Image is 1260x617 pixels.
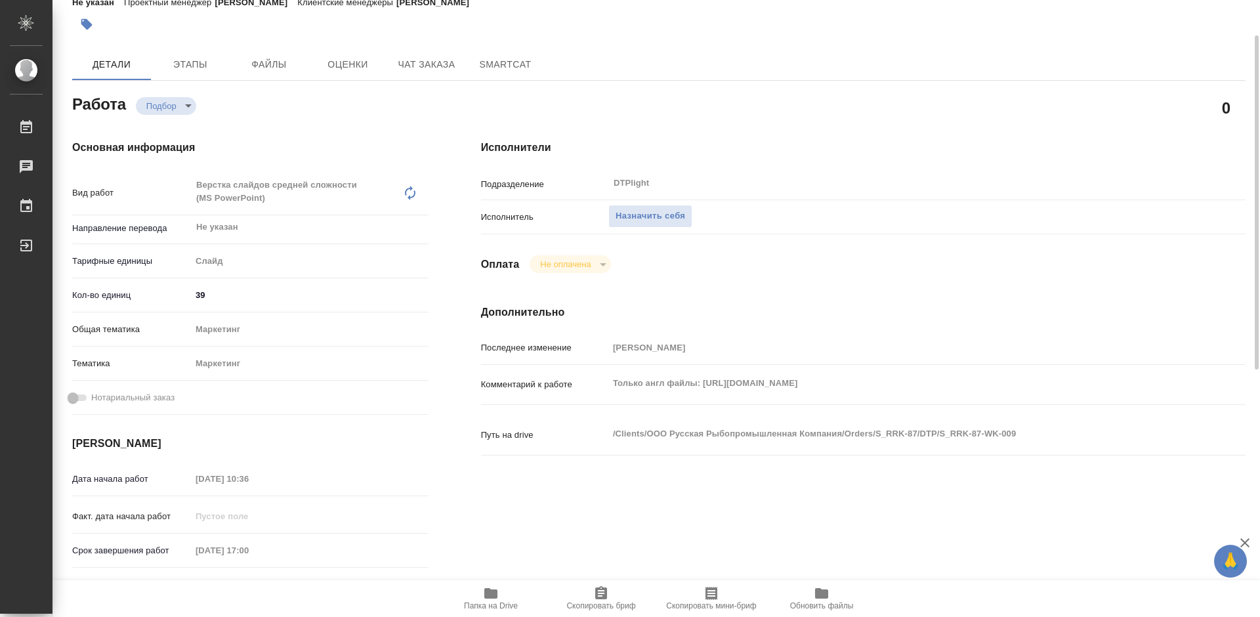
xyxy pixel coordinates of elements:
[72,91,126,115] h2: Работа
[608,205,692,228] button: Назначить себя
[72,222,191,235] p: Направление перевода
[80,56,143,73] span: Детали
[191,469,306,488] input: Пустое поле
[72,289,191,302] p: Кол-во единиц
[142,100,180,112] button: Подбор
[1219,547,1242,575] span: 🙏
[72,255,191,268] p: Тарифные единицы
[72,323,191,336] p: Общая тематика
[608,372,1182,394] textarea: Только англ файлы: [URL][DOMAIN_NAME]
[72,10,101,39] button: Добавить тэг
[474,56,537,73] span: SmartCat
[566,601,635,610] span: Скопировать бриф
[159,56,222,73] span: Этапы
[191,352,429,375] div: Маркетинг
[464,601,518,610] span: Папка на Drive
[608,423,1182,445] textarea: /Clients/ООО Русская Рыбопромышленная Компания/Orders/S_RRK-87/DTP/S_RRK-87-WK-009
[481,211,608,224] p: Исполнитель
[72,357,191,370] p: Тематика
[72,510,191,523] p: Факт. дата начала работ
[72,436,429,452] h4: [PERSON_NAME]
[608,338,1182,357] input: Пустое поле
[481,305,1246,320] h4: Дополнительно
[191,318,429,341] div: Маркетинг
[72,186,191,200] p: Вид работ
[91,391,175,404] span: Нотариальный заказ
[436,580,546,617] button: Папка на Drive
[666,601,756,610] span: Скопировать мини-бриф
[72,544,191,557] p: Срок завершения работ
[481,429,608,442] p: Путь на drive
[238,56,301,73] span: Файлы
[481,178,608,191] p: Подразделение
[316,56,379,73] span: Оценки
[656,580,766,617] button: Скопировать мини-бриф
[766,580,877,617] button: Обновить файлы
[1222,96,1230,119] h2: 0
[616,209,685,224] span: Назначить себя
[395,56,458,73] span: Чат заказа
[481,257,520,272] h4: Оплата
[530,255,610,273] div: Подбор
[72,140,429,156] h4: Основная информация
[191,507,306,526] input: Пустое поле
[191,286,429,305] input: ✎ Введи что-нибудь
[790,601,854,610] span: Обновить файлы
[546,580,656,617] button: Скопировать бриф
[536,259,595,270] button: Не оплачена
[191,250,429,272] div: Слайд
[1214,545,1247,578] button: 🙏
[72,473,191,486] p: Дата начала работ
[191,541,306,560] input: Пустое поле
[136,97,196,115] div: Подбор
[481,378,608,391] p: Комментарий к работе
[481,140,1246,156] h4: Исполнители
[481,341,608,354] p: Последнее изменение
